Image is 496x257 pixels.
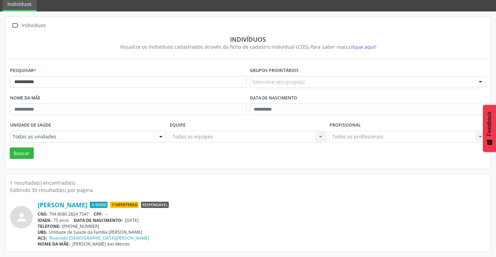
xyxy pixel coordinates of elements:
[10,120,51,131] label: Unidade de saúde
[250,93,297,104] label: Data de nascimento
[74,217,123,223] span: DATA DE NASCIMENTO:
[330,120,361,131] label: Profissional
[20,21,47,31] div: Indivíduos
[486,112,493,136] span: Feedback
[13,133,152,140] span: Todas as unidades
[94,211,103,217] span: CPF:
[38,223,486,229] div: [PHONE_NUMBER]
[348,43,376,50] span: clique aqui!
[141,202,169,208] span: Responsável
[38,217,52,223] span: IDADE:
[170,120,186,131] label: Equipe
[15,211,28,224] i: person
[15,35,481,43] div: Indivíduos
[38,211,486,217] div: 704 8080 2824 7547
[38,201,87,209] a: [PERSON_NAME]
[10,21,20,31] i: 
[483,105,496,152] button: Feedback - Mostrar pesquisa
[105,211,108,217] span: --
[10,147,34,159] button: Buscar
[10,21,47,31] a:  Indivíduos
[252,78,305,86] span: Selecione o(s) grupo(s)
[38,235,47,241] span: ACS:
[310,43,376,50] i: Para saber mais,
[110,202,139,208] span: Hipertenso
[10,179,486,186] div: 1 resultado(s) encontrado(s)
[125,217,139,223] span: [DATE]
[10,186,486,194] div: Exibindo 30 resultado(s) por página
[15,43,481,50] div: Visualize os indivíduos cadastrados através da ficha de cadastro individual (CDS).
[90,202,108,208] span: Idoso
[72,241,130,247] span: [PERSON_NAME] das Merces
[38,223,61,229] span: TELEFONE:
[38,241,70,247] span: NOME DA MÃE:
[250,65,299,76] label: Grupos prioritários
[38,217,486,223] div: 75 anos
[38,229,47,235] span: UBS:
[10,93,40,104] label: Nome da mãe
[38,211,48,217] span: CNS:
[38,229,486,235] div: Unidade de Saude da Familia [PERSON_NAME]
[49,235,149,241] a: Rivanildo [DEMOGRAPHIC_DATA][PERSON_NAME]
[10,65,36,76] label: Pesquisar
